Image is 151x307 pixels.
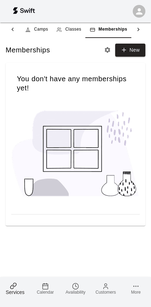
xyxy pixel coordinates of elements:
[30,277,60,300] a: Calendar
[37,290,54,295] span: Calendar
[17,74,134,93] span: You don't have any memberships yet!
[60,277,91,300] a: Availability
[131,290,140,295] span: More
[91,277,121,300] a: Customers
[99,26,127,33] span: Memberships
[102,45,113,55] button: Memberships settings
[34,26,48,33] span: Camps
[65,26,81,33] span: Classes
[6,45,50,55] h5: Memberships
[5,104,146,203] img: No memberships created
[66,290,85,295] span: Availability
[115,44,145,57] a: New
[96,290,116,295] span: Customers
[121,277,151,300] a: More
[6,289,25,295] span: Services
